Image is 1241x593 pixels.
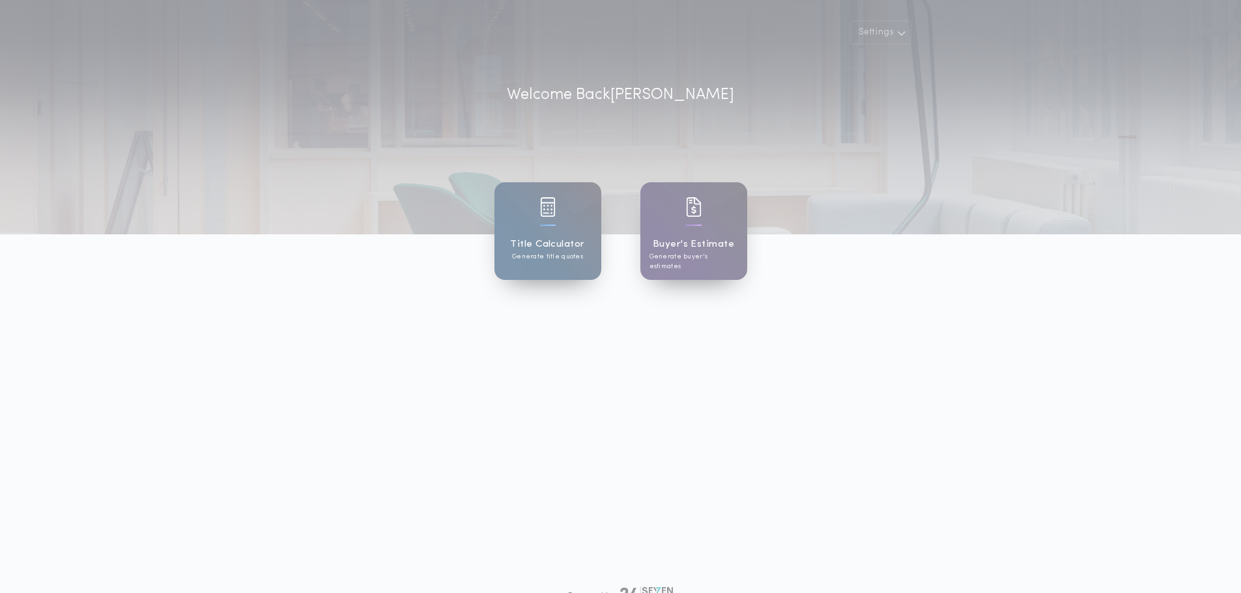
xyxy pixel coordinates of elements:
[512,252,583,262] p: Generate title quotes
[540,197,556,217] img: card icon
[494,182,601,280] a: card iconTitle CalculatorGenerate title quotes
[686,197,702,217] img: card icon
[649,252,738,271] p: Generate buyer's estimates
[510,237,584,252] h1: Title Calculator
[507,83,734,107] p: Welcome Back [PERSON_NAME]
[653,237,734,252] h1: Buyer's Estimate
[640,182,747,280] a: card iconBuyer's EstimateGenerate buyer's estimates
[850,21,911,44] button: Settings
